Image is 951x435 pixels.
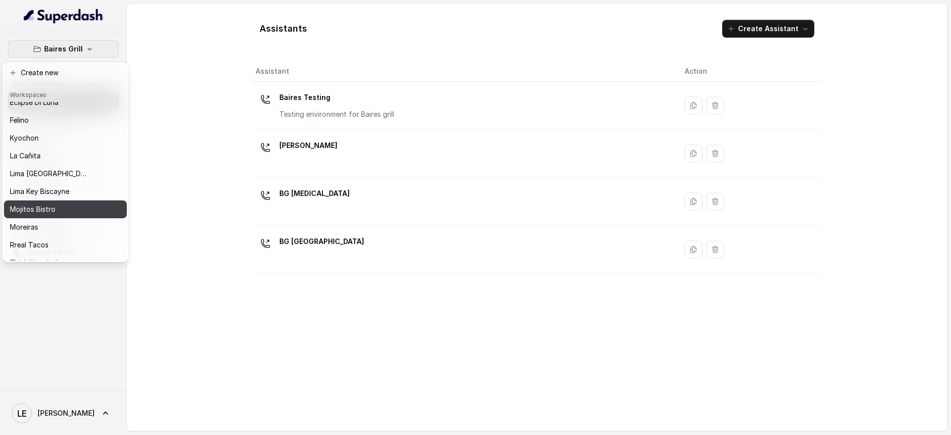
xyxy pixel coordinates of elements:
[10,97,58,108] p: Eclipse Di Luna
[10,203,55,215] p: Mojitos Bistro
[10,150,41,162] p: La Cañita
[10,239,49,251] p: Rreal Tacos
[2,62,129,262] div: Baires Grill
[10,257,65,269] p: Think Hospitality
[4,86,127,102] header: Workspaces
[10,132,39,144] p: Kyochon
[10,168,89,180] p: Lima [GEOGRAPHIC_DATA]
[44,43,83,55] p: Baires Grill
[4,64,127,82] button: Create new
[10,114,29,126] p: Felino
[10,221,38,233] p: Moreiras
[8,40,119,58] button: Baires Grill
[10,186,69,197] p: Lima Key Biscayne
